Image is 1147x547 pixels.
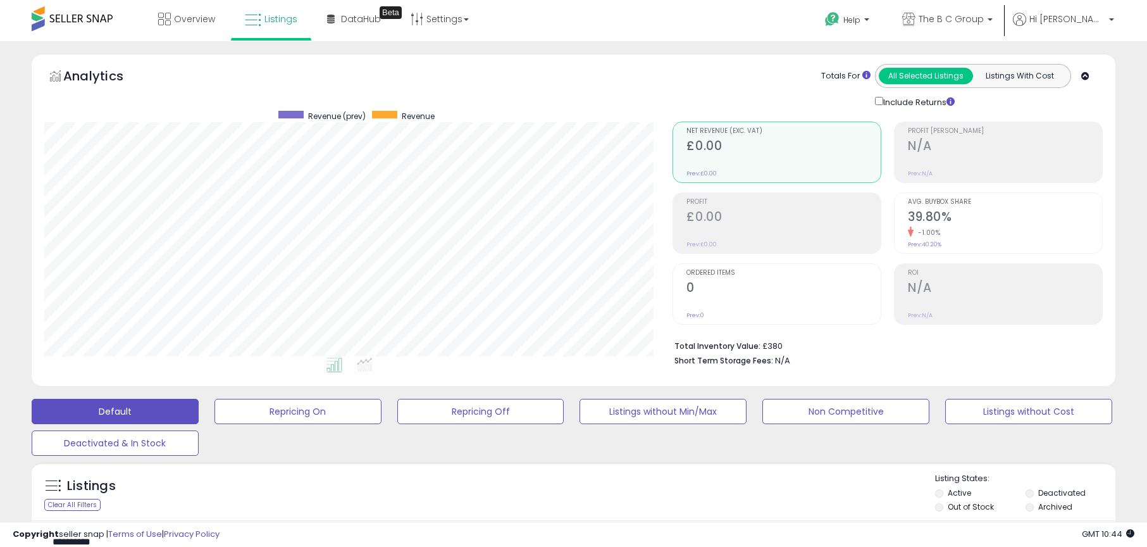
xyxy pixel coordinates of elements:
span: Listings [264,13,297,25]
span: Profit [686,199,881,206]
small: Prev: £0.00 [686,170,717,177]
span: Revenue (prev) [308,111,366,122]
span: Net Revenue (Exc. VAT) [686,128,881,135]
div: seller snap | | [13,529,220,541]
h2: N/A [908,139,1102,156]
h5: Analytics [63,67,148,88]
span: Help [843,15,860,25]
button: Repricing On [214,399,381,424]
h5: Listings [67,477,116,495]
a: Privacy Policy [164,528,220,540]
label: Archived [1038,501,1072,512]
span: 2025-08-15 10:44 GMT [1082,528,1134,540]
h2: £0.00 [686,210,881,227]
label: Deactivated [1038,487,1086,498]
button: Listings without Min/Max [580,399,747,424]
span: DataHub [341,13,381,25]
small: Prev: 40.20% [908,241,941,248]
button: All Selected Listings [879,68,973,84]
small: Prev: £0.00 [686,241,717,248]
a: Hi [PERSON_NAME] [1013,13,1114,41]
span: Avg. Buybox Share [908,199,1102,206]
span: Profit [PERSON_NAME] [908,128,1102,135]
span: Overview [174,13,215,25]
button: Listings without Cost [945,399,1112,424]
div: Clear All Filters [44,499,101,511]
button: Listings With Cost [972,68,1067,84]
b: Short Term Storage Fees: [674,355,773,366]
i: Get Help [824,11,840,27]
div: Tooltip anchor [380,6,402,19]
button: Non Competitive [762,399,929,424]
h2: 39.80% [908,210,1102,227]
small: Prev: 0 [686,311,704,319]
b: Total Inventory Value: [674,341,760,351]
button: Repricing Off [397,399,564,424]
span: N/A [775,355,790,367]
div: Totals For [821,70,871,82]
span: Revenue [402,111,435,122]
small: Prev: N/A [908,170,933,177]
label: Active [948,487,971,498]
a: Terms of Use [108,528,162,540]
div: Include Returns [865,94,970,109]
strong: Copyright [13,528,59,540]
span: Hi [PERSON_NAME] [1029,13,1105,25]
button: Deactivated & In Stock [32,431,199,456]
h2: 0 [686,280,881,298]
small: -1.00% [914,228,940,237]
button: Default [32,399,199,424]
a: Help [815,2,882,41]
small: Prev: N/A [908,311,933,319]
span: The B C Group [919,13,984,25]
span: Ordered Items [686,270,881,277]
label: Out of Stock [948,501,994,512]
h2: N/A [908,280,1102,298]
h2: £0.00 [686,139,881,156]
span: ROI [908,270,1102,277]
li: £380 [674,337,1093,353]
p: Listing States: [935,473,1115,485]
